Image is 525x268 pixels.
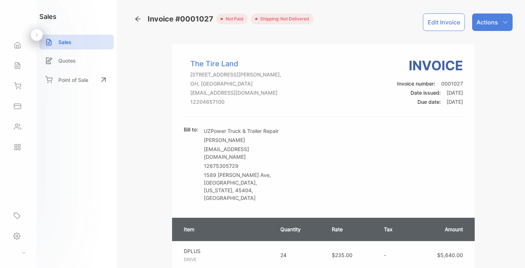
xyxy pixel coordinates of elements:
p: Actions [477,18,498,27]
span: $235.00 [332,252,353,258]
span: [DATE] [447,99,463,105]
span: 1589 [PERSON_NAME] Ave [204,172,269,178]
p: [PERSON_NAME] [204,136,288,144]
span: Date issued: [411,90,441,96]
a: Point of Sale [39,72,114,88]
p: DRIVE [184,256,267,263]
img: logo [13,9,24,20]
p: 12204657100 [190,98,281,106]
p: Rate [332,225,370,233]
p: The Tire Land [190,58,281,69]
span: Shipping: Not Delivered [257,16,309,22]
a: Sales [39,35,114,50]
span: not paid [223,16,244,22]
p: Tax [384,225,404,233]
p: [STREET_ADDRESS][PERSON_NAME], [190,71,281,78]
p: [EMAIL_ADDRESS][DOMAIN_NAME] [204,145,288,161]
p: DPLUS [184,247,267,255]
p: [EMAIL_ADDRESS][DOMAIN_NAME] [190,89,281,96]
p: - [384,251,404,259]
span: 0001027 [441,80,463,87]
p: Bill to: [184,126,198,133]
p: Point of Sale [58,76,88,84]
span: , 45404 [232,187,252,193]
img: profile [8,247,19,257]
p: OH, [GEOGRAPHIC_DATA] [190,80,281,87]
p: Quantity [280,225,317,233]
span: [DATE] [447,90,463,96]
p: UZPower Truck & Trailer Repair [204,127,288,135]
h1: sales [39,12,57,21]
p: Quotes [58,57,76,64]
p: Sales [58,38,71,46]
span: Invoice #0001027 [148,13,216,24]
p: 12675305729 [204,162,288,170]
p: 24 [280,251,317,259]
iframe: LiveChat chat widget [494,237,525,268]
button: Edit Invoice [423,13,465,31]
button: Actions [472,13,513,31]
a: Quotes [39,53,114,68]
p: Item [184,225,266,233]
p: Amount [418,225,463,233]
span: Invoice number: [397,80,435,87]
span: $5,640.00 [437,252,463,258]
h3: Invoice [397,56,463,75]
span: Due date: [417,99,441,105]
